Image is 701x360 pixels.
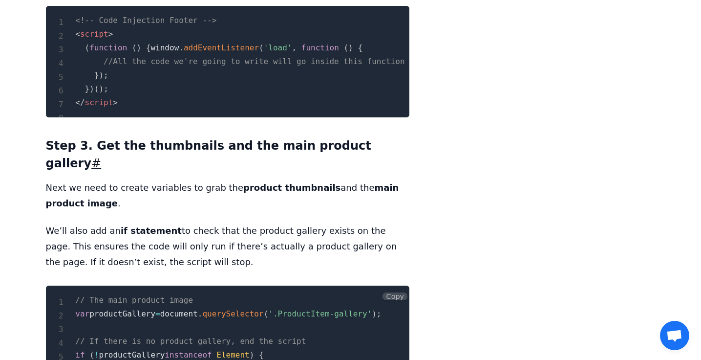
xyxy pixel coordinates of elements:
[179,43,184,52] span: .
[155,309,160,318] span: =
[165,350,212,360] span: instanceof
[46,223,409,270] p: We’ll also add an to check that the product gallery exists on the page. This ensures the code wil...
[301,43,339,52] span: function
[382,292,407,300] button: Copy
[216,350,249,360] span: Element
[75,29,80,39] span: <
[250,350,255,360] span: )
[75,98,113,107] span: script
[377,309,382,318] span: ;
[75,350,85,360] span: if
[75,98,85,107] span: </
[75,29,108,39] span: script
[372,309,377,318] span: )
[358,43,362,52] span: {
[259,350,264,360] span: {
[46,182,399,208] strong: main product image
[348,43,353,52] span: )
[46,137,409,172] h3: Step 3. Get the thumbnails and the main product gallery
[660,321,689,350] a: Open chat
[94,84,99,93] span: (
[89,84,94,93] span: )
[75,295,193,305] span: // The main product image
[46,180,409,211] p: Next we need to create variables to grab the and the .
[202,309,263,318] span: querySelector
[99,84,104,93] span: )
[113,98,118,107] span: >
[108,29,113,39] span: >
[75,43,404,93] span: window
[243,182,340,193] strong: product thumbnails
[85,84,90,93] span: }
[104,57,405,66] span: //All the code we're going to write will go inside this function
[198,309,203,318] span: .
[268,309,372,318] span: '.ProductItem-gallery'
[75,16,216,25] span: <!-- Code Injection Footer -->
[89,350,94,360] span: (
[184,43,259,52] span: addEventListener
[146,43,151,52] span: {
[94,70,99,80] span: }
[292,43,297,52] span: ,
[91,157,101,170] a: #
[343,43,348,52] span: (
[264,309,269,318] span: (
[104,70,108,80] span: ;
[132,43,137,52] span: (
[99,70,104,80] span: )
[75,309,89,318] span: var
[104,84,108,93] span: ;
[121,225,182,236] strong: if statement
[75,337,306,346] span: // If there is no product gallery, end the script
[85,43,90,52] span: (
[89,43,127,52] span: function
[259,43,264,52] span: (
[137,43,142,52] span: )
[94,350,99,360] span: !
[264,43,292,52] span: 'load'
